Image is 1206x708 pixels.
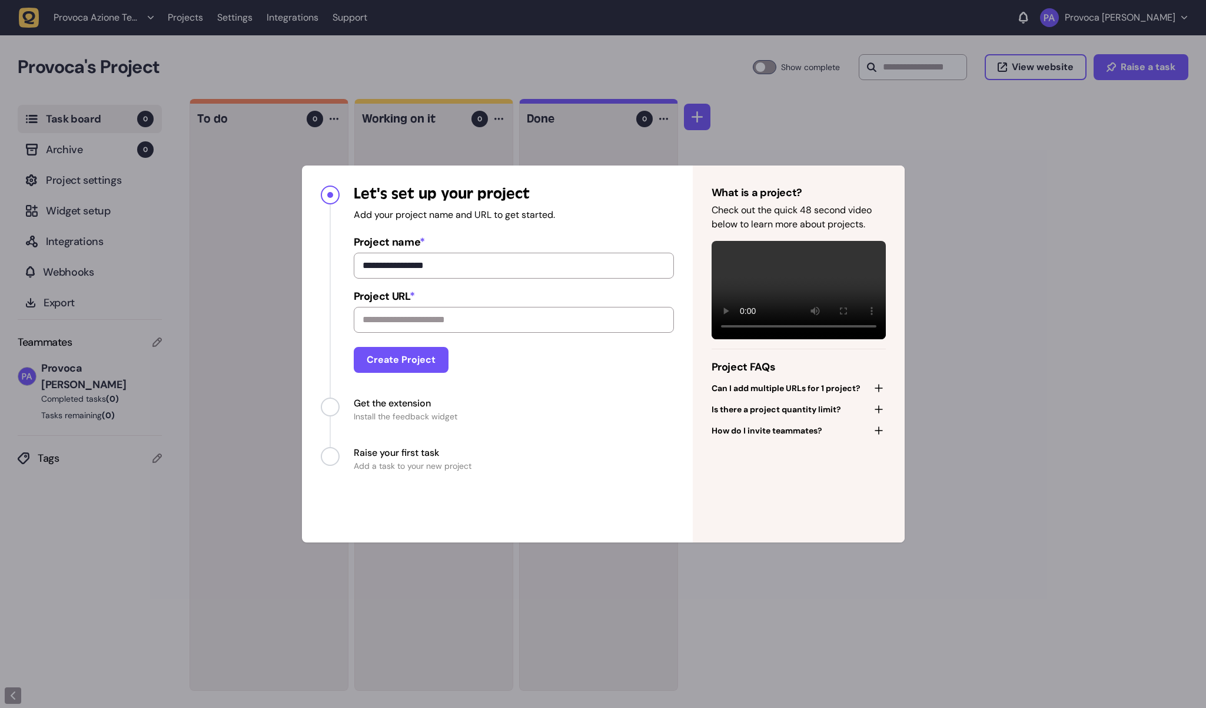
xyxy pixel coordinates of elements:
[302,166,693,491] nav: Progress
[354,347,448,373] button: Create Project
[712,203,886,231] p: Check out the quick 48 second video below to learn more about projects.
[354,307,674,333] input: Project URL*
[712,422,886,439] button: How do I invite teammates?
[354,184,674,203] h4: Let's set up your project
[354,253,674,279] input: Project name*
[354,234,674,250] span: Project name
[354,288,674,305] span: Project URL
[712,425,822,436] span: How do I invite teammates?
[712,403,841,415] span: Is there a project quantity limit?
[354,411,457,422] span: Install the feedback widget
[354,208,674,222] p: Add your project name and URL to get started.
[712,241,886,339] video: Your browser does not support the video tag.
[354,446,471,460] span: Raise your first task
[712,401,886,418] button: Is there a project quantity limit?
[712,380,886,396] button: Can I add multiple URLs for 1 project?
[712,184,886,201] h4: What is a project?
[712,382,861,394] span: Can I add multiple URLs for 1 project?
[354,460,471,472] span: Add a task to your new project
[354,396,457,411] span: Get the extension
[712,359,886,375] h4: Project FAQs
